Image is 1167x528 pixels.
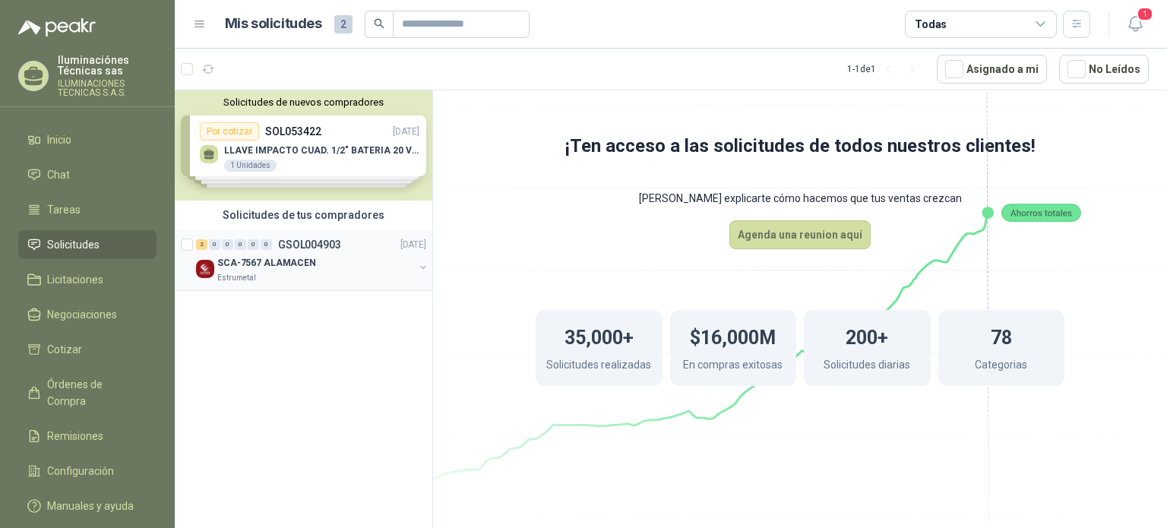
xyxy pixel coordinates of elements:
span: Tareas [47,201,81,218]
div: Solicitudes de tus compradores [175,201,432,229]
h1: 78 [991,319,1012,353]
span: Remisiones [47,428,103,444]
div: 0 [222,239,233,250]
button: Agenda una reunion aquí [729,220,871,249]
p: Categorias [975,356,1027,377]
span: 1 [1137,7,1153,21]
span: Configuración [47,463,114,479]
p: Iluminaciónes Técnicas sas [58,55,157,76]
a: Solicitudes [18,230,157,259]
span: Negociaciones [47,306,117,323]
span: Licitaciones [47,271,103,288]
span: Manuales y ayuda [47,498,134,514]
a: Licitaciones [18,265,157,294]
p: GSOL004903 [278,239,341,250]
h1: 200+ [846,319,888,353]
p: [DATE] [400,238,426,252]
span: Inicio [47,131,71,148]
button: Solicitudes de nuevos compradores [181,96,426,108]
p: ILUMINACIONES TECNICAS S.A.S. [58,79,157,97]
div: 0 [261,239,272,250]
a: Negociaciones [18,300,157,329]
span: Solicitudes [47,236,100,253]
p: SCA-7567 ALAMACEN [217,256,316,270]
div: 1 - 1 de 1 [847,57,925,81]
p: Estrumetal [217,272,256,284]
span: search [374,18,384,29]
h1: Mis solicitudes [225,13,322,35]
button: Asignado a mi [937,55,1047,84]
div: Todas [915,16,947,33]
a: Chat [18,160,157,189]
a: Configuración [18,457,157,485]
button: 1 [1121,11,1149,38]
a: Cotizar [18,335,157,364]
a: Inicio [18,125,157,154]
div: Solicitudes de nuevos compradoresPor cotizarSOL053422[DATE] LLAVE IMPACTO CUAD. 1/2" BATERIA 20 V... [175,90,432,201]
a: Tareas [18,195,157,224]
span: Cotizar [47,341,82,358]
div: 0 [248,239,259,250]
img: Company Logo [196,260,214,278]
a: 2 0 0 0 0 0 GSOL004903[DATE] Company LogoSCA-7567 ALAMACENEstrumetal [196,236,429,284]
p: Solicitudes diarias [824,356,910,377]
a: Remisiones [18,422,157,451]
a: Órdenes de Compra [18,370,157,416]
div: 2 [196,239,207,250]
div: 0 [235,239,246,250]
div: 0 [209,239,220,250]
span: 2 [334,15,353,33]
p: En compras exitosas [683,356,783,377]
h1: $16,000M [690,319,776,353]
span: Órdenes de Compra [47,376,142,409]
button: No Leídos [1059,55,1149,84]
p: Solicitudes realizadas [546,356,651,377]
a: Manuales y ayuda [18,492,157,520]
img: Logo peakr [18,18,96,36]
span: Chat [47,166,70,183]
h1: 35,000+ [565,319,634,353]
